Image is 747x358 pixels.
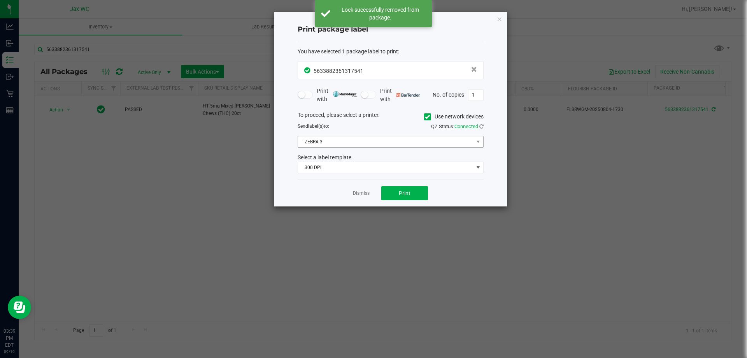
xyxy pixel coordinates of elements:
a: Dismiss [353,190,370,197]
span: Print with [380,87,420,103]
h4: Print package label [298,25,484,35]
span: label(s) [308,123,324,129]
span: QZ Status: [431,123,484,129]
span: No. of copies [433,91,464,97]
div: To proceed, please select a printer. [292,111,489,123]
div: : [298,48,484,56]
img: bartender.png [396,93,420,97]
span: Print [399,190,410,196]
div: Select a label template. [292,153,489,162]
button: Print [381,186,428,200]
span: You have selected 1 package label to print [298,48,398,55]
label: Use network devices [424,113,484,121]
span: Print with [317,87,357,103]
img: mark_magic_cybra.png [333,91,357,97]
span: ZEBRA-3 [298,136,473,147]
div: Lock successfully removed from package. [335,6,426,21]
span: 5633882361317541 [314,68,363,74]
span: In Sync [304,66,312,74]
span: Connected [454,123,478,129]
iframe: Resource center [8,296,31,319]
span: 300 DPI [298,162,473,173]
span: Send to: [298,123,329,129]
